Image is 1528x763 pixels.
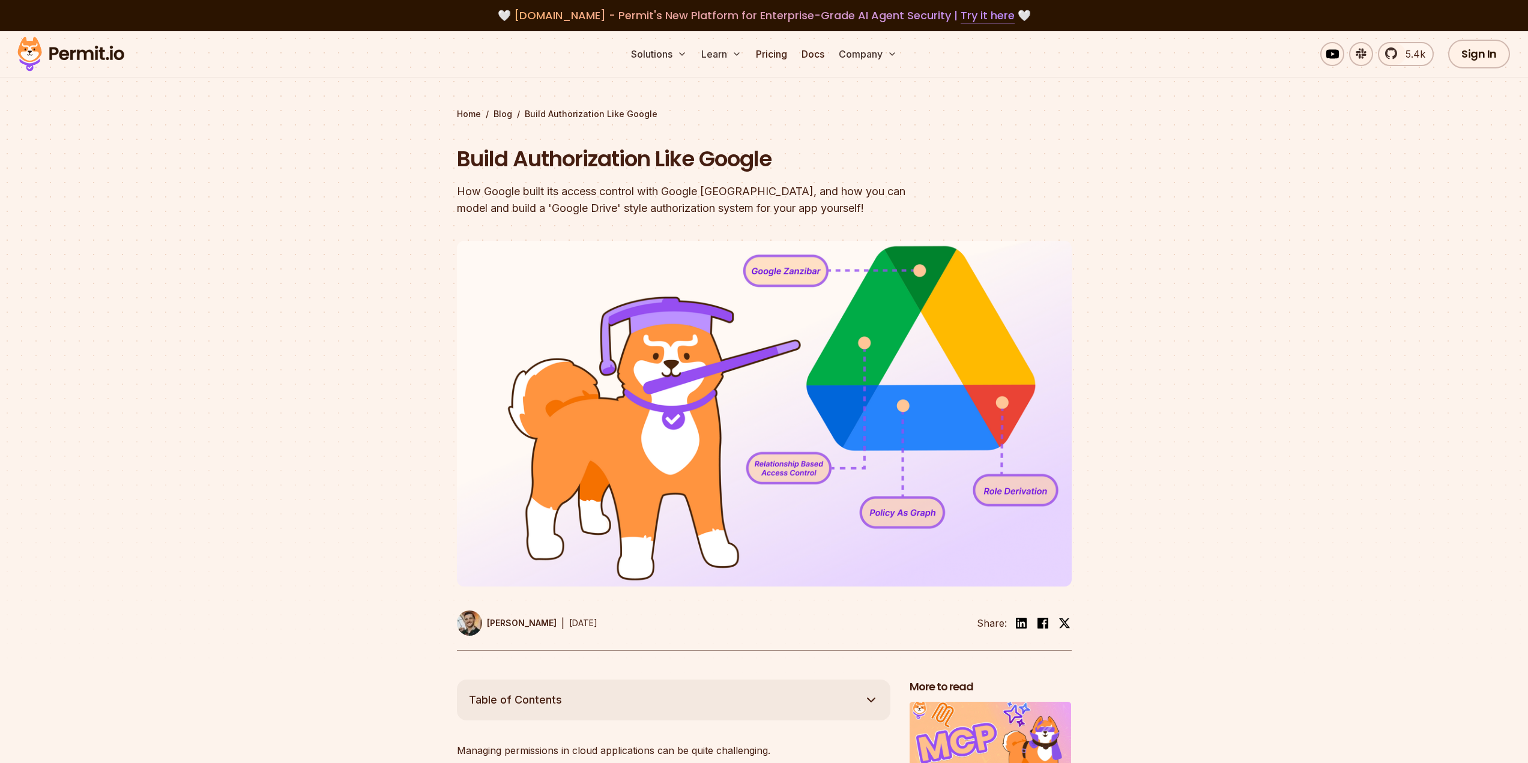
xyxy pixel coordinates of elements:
[514,8,1015,23] span: [DOMAIN_NAME] - Permit's New Platform for Enterprise-Grade AI Agent Security |
[12,34,130,74] img: Permit logo
[561,616,564,630] div: |
[457,144,918,174] h1: Build Authorization Like Google
[834,42,902,66] button: Company
[457,183,918,217] div: How Google built its access control with Google [GEOGRAPHIC_DATA], and how you can model and buil...
[1014,616,1028,630] img: linkedin
[910,680,1072,695] h2: More to read
[469,692,562,708] span: Table of Contents
[457,241,1072,587] img: Build Authorization Like Google
[1058,617,1071,629] img: twitter
[494,108,512,120] a: Blog
[961,8,1015,23] a: Try it here
[457,611,482,636] img: Daniel Bass
[569,618,597,628] time: [DATE]
[487,617,557,629] p: [PERSON_NAME]
[457,108,481,120] a: Home
[751,42,792,66] a: Pricing
[457,680,890,720] button: Table of Contents
[1378,42,1434,66] a: 5.4k
[457,611,557,636] a: [PERSON_NAME]
[1398,47,1425,61] span: 5.4k
[29,7,1499,24] div: 🤍 🤍
[457,742,890,759] p: Managing permissions in cloud applications can be quite challenging.
[696,42,746,66] button: Learn
[626,42,692,66] button: Solutions
[797,42,829,66] a: Docs
[1448,40,1510,68] a: Sign In
[457,108,1072,120] div: / /
[977,616,1007,630] li: Share:
[1036,616,1050,630] img: facebook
